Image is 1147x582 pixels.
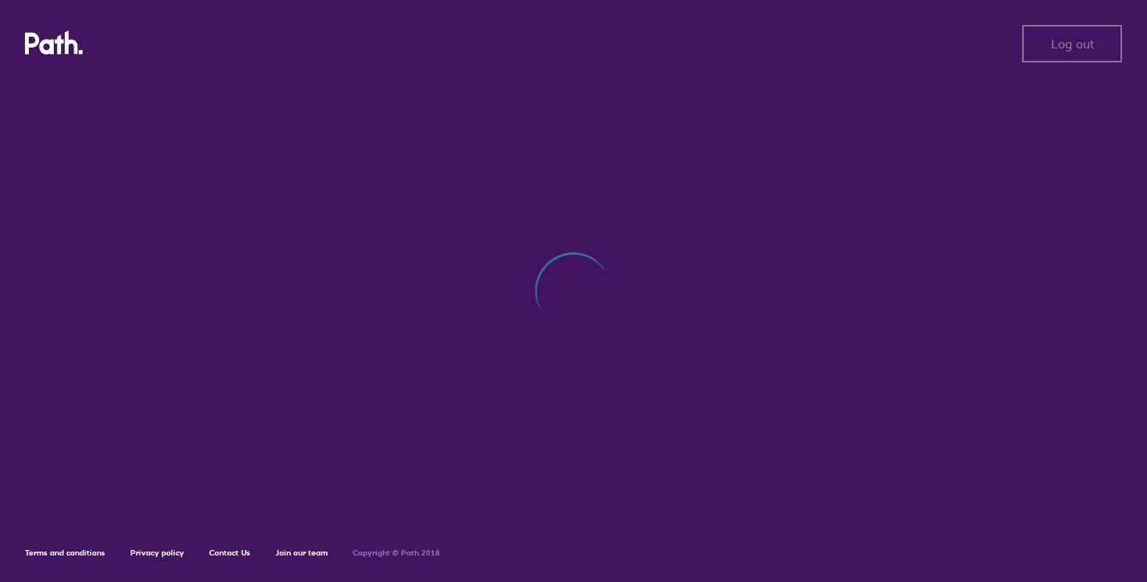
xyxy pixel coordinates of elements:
[209,548,250,558] a: Contact Us
[1051,37,1094,51] span: Log out
[275,548,328,558] a: Join our team
[1022,25,1122,62] button: Log out
[25,548,105,558] a: Terms and conditions
[353,548,440,558] h6: Copyright © Path 2018
[130,548,184,558] a: Privacy policy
